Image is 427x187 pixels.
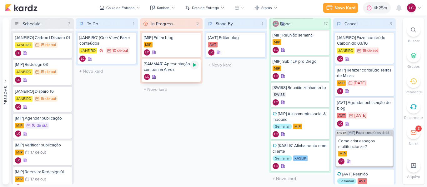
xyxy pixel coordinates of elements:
[273,59,328,64] div: [MIP] Subir LP pro Diego
[141,85,201,94] input: + Novo kard
[17,132,20,135] p: LC
[339,57,342,61] p: LC
[144,74,150,80] div: Laís Costa
[338,158,344,165] div: Laís Costa
[15,169,70,175] div: [MIP] Reenvio: Redesign 01
[337,35,392,46] div: [JANEIRO] Fazer conteúdo Carbon do 03/10
[339,122,342,125] p: LC
[77,67,137,76] input: + Novo kard
[409,5,414,11] p: LC
[3,86,8,104] div: Pessoas
[15,77,21,83] div: Criador(a): Laís Costa
[363,49,378,53] div: 19 de set
[130,21,137,27] div: 1
[273,163,279,169] div: Laís Costa
[273,47,279,53] div: Laís Costa
[403,23,424,44] li: Ctrl + F
[323,3,358,13] button: Novo Kard
[374,5,389,11] div: 4h25m
[79,48,97,53] div: JANEIRO
[404,115,423,121] p: Recorrente
[208,42,218,47] div: AVT
[273,85,328,91] div: [SWISS] Reunião alinhamento
[274,49,278,52] p: LC
[321,21,330,27] div: 17
[274,165,278,168] p: LC
[144,74,150,80] div: Criador(a): Laís Costa
[337,100,392,111] div: [AVT] Agendar publicação do blog
[15,104,21,110] div: Laís Costa
[15,116,70,121] div: [MIP] Agendar publicação
[15,150,24,155] div: MIP
[273,124,292,129] div: Semanal
[15,104,21,110] div: Criador(a): Laís Costa
[273,99,279,106] div: Criador(a): Laís Costa
[354,114,366,118] div: [DATE]
[387,21,394,27] div: 8
[348,131,393,135] span: [MIP] Fazer conteúdos do blog de MIP (Setembro e Outubro)
[336,131,346,135] span: SK1369
[274,133,278,136] p: LC
[3,18,9,185] button: Pessoas
[79,56,86,62] div: Laís Costa
[190,61,199,69] div: Ligar relógio
[407,64,420,69] p: Grupos
[273,131,279,137] div: Laís Costa
[337,178,356,184] div: Semanal
[270,174,330,183] input: + Novo kard
[274,75,278,78] p: LC
[273,99,279,106] div: Laís Costa
[273,32,328,38] div: [MIP] Reunião semanal
[194,21,201,27] div: 2
[210,51,213,54] p: LC
[15,142,70,148] div: [MIP] Verificar publicação
[358,178,367,184] div: AVT
[338,138,391,150] div: Como criar espaços multifuncionais?
[79,56,86,62] div: Criador(a): Laís Costa
[337,121,343,127] div: Laís Costa
[144,61,199,72] div: [SAMMAR] Apresentação da campanha Arvóz
[273,111,328,122] div: [MIP] Alinhamento social & inbound
[15,123,24,128] div: MIP
[340,160,343,163] p: LC
[274,101,278,104] p: LC
[208,49,214,56] div: Criador(a): Laís Costa
[337,56,343,62] div: Criador(a): Laís Costa
[337,56,343,62] div: Laís Costa
[208,35,263,41] div: [AVT] Editar blog
[41,97,56,101] div: 15 de out
[144,49,150,56] div: Criador(a): Laís Costa
[145,76,149,79] p: LC
[15,157,21,164] div: Laís Costa
[17,52,20,55] p: LC
[15,157,21,164] div: Criador(a): Laís Costa
[17,79,20,82] p: LC
[32,124,48,128] div: 16 de out
[407,174,420,180] p: Arquivo
[15,77,21,83] div: Laís Costa
[15,42,33,48] div: JANEIRO
[337,88,343,94] div: Laís Costa
[15,50,21,56] div: Criador(a): Laís Costa
[31,150,46,155] div: 17 de out
[206,61,266,70] input: + Novo kard
[337,121,343,127] div: Criador(a): Laís Costa
[337,113,346,118] div: AVT
[15,35,70,41] div: [JANEIRO] Carbon | Disparo 01
[273,163,279,169] div: Criador(a): Laís Costa
[337,67,392,79] div: [MIP] Refazer conteúdo Terras de Minas
[79,35,134,46] div: [JANEIRO] [One View] Fazer conteúdos
[273,92,286,97] div: SWISS
[293,124,302,129] div: MIP
[337,48,354,53] div: JANEIRO
[113,49,128,53] div: 10 de out
[418,126,419,131] div: 2
[409,140,418,146] p: Email
[339,90,342,93] p: LC
[293,155,308,161] div: KASLIK
[98,47,104,54] div: Prioridade Alta
[338,158,344,165] div: Criador(a): Laís Costa
[15,130,21,137] div: Laís Costa
[17,106,20,109] p: LC
[15,50,21,56] div: Laís Costa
